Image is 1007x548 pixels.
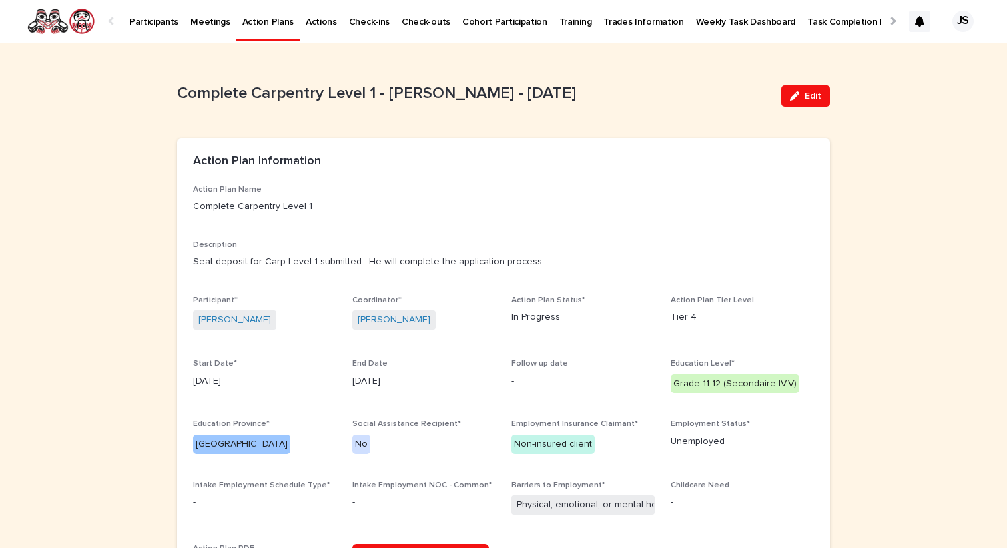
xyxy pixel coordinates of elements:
[352,360,388,368] span: End Date
[193,481,330,489] span: Intake Employment Schedule Type*
[671,495,814,509] p: -
[805,91,821,101] span: Edit
[193,186,262,194] span: Action Plan Name
[671,310,814,324] p: Tier 4
[193,360,237,368] span: Start Date*
[352,481,492,489] span: Intake Employment NOC - Common*
[511,420,638,428] span: Employment Insurance Claimant*
[671,296,754,304] span: Action Plan Tier Level
[511,360,568,368] span: Follow up date
[352,296,402,304] span: Coordinator*
[671,481,729,489] span: Childcare Need
[352,420,461,428] span: Social Assistance Recipient*
[193,435,290,454] div: [GEOGRAPHIC_DATA]
[193,241,237,249] span: Description
[511,374,655,388] p: -
[193,200,814,214] p: Complete Carpentry Level 1
[193,154,321,169] h2: Action Plan Information
[177,84,771,103] p: Complete Carpentry Level 1 - [PERSON_NAME] - [DATE]
[671,435,814,449] p: Unemployed
[193,420,270,428] span: Education Province*
[671,420,750,428] span: Employment Status*
[511,481,605,489] span: Barriers to Employment*
[198,313,271,327] a: [PERSON_NAME]
[193,495,336,509] p: -
[352,435,370,454] div: No
[952,11,974,32] div: JS
[671,360,735,368] span: Education Level*
[27,8,95,35] img: rNyI97lYS1uoOg9yXW8k
[352,495,496,509] p: -
[193,296,238,304] span: Participant*
[511,435,595,454] div: Non-insured client
[352,374,496,388] p: [DATE]
[781,85,830,107] button: Edit
[511,310,655,324] p: In Progress
[671,374,799,394] div: Grade 11-12 (Secondaire IV-V)
[511,495,655,515] span: Physical, emotional, or mental health
[193,255,814,269] p: Seat deposit for Carp Level 1 submitted. He will complete the application process
[511,296,585,304] span: Action Plan Status*
[193,374,336,388] p: [DATE]
[358,313,430,327] a: [PERSON_NAME]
